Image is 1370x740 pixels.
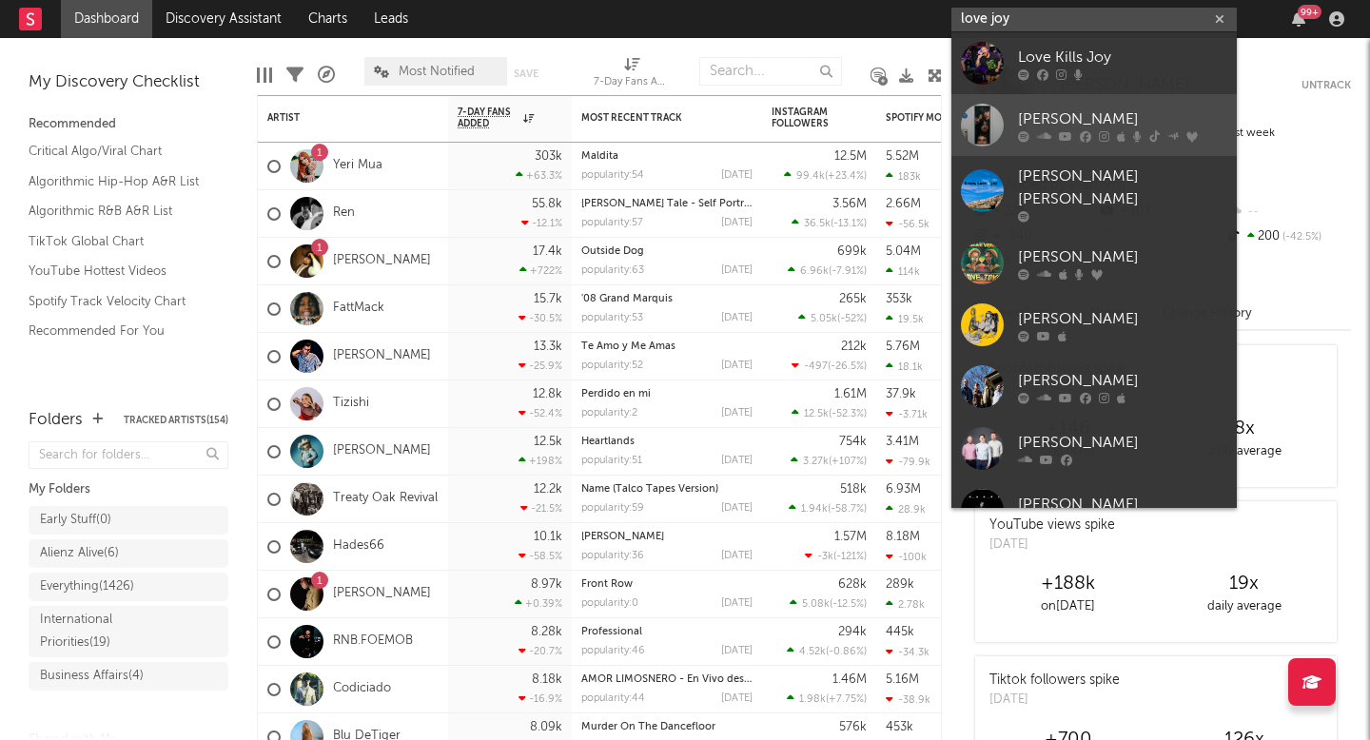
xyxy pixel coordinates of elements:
a: Codiciado [333,681,391,697]
div: [PERSON_NAME] [1018,307,1227,330]
div: +722 % [519,264,562,277]
div: 8.09k [530,721,562,733]
div: [PERSON_NAME] [1018,431,1227,454]
div: -58.5 % [519,550,562,562]
div: Everything ( 1426 ) [40,575,134,598]
div: 1.57M [834,531,867,543]
a: Critical Algo/Viral Chart [29,141,209,162]
div: 99 + [1298,5,1321,19]
div: 5.52M [886,150,919,163]
a: [PERSON_NAME] [951,479,1237,541]
div: popularity: 57 [581,218,643,228]
div: 3.41M [886,436,919,448]
div: 13.3k [534,341,562,353]
div: 55.8k [532,198,562,210]
input: Search... [699,57,842,86]
div: -56.5k [886,218,930,230]
div: 6.93M [886,483,921,496]
span: -12.5 % [832,599,864,610]
div: 1.46M [832,673,867,686]
div: popularity: 59 [581,503,644,514]
div: -12.1 % [521,217,562,229]
div: ( ) [792,217,867,229]
div: -100k [886,551,927,563]
a: [PERSON_NAME] [PERSON_NAME] [951,156,1237,232]
div: daily average [1156,595,1332,618]
div: popularity: 52 [581,360,643,371]
div: ( ) [792,407,867,419]
span: -26.5 % [831,361,864,372]
div: 518k [840,483,867,496]
span: -13.1 % [833,219,864,229]
span: 1.94k [801,504,828,515]
div: on [DATE] [980,595,1156,618]
div: popularity: 53 [581,313,643,323]
a: Treaty Oak Revival [333,491,438,507]
div: Professional [581,627,753,637]
div: Maldita [581,151,753,162]
span: 5.08k [802,599,830,610]
div: 200 [1224,224,1351,249]
div: -16.9 % [519,692,562,705]
button: Untrack [1301,76,1351,95]
div: popularity: 46 [581,646,645,656]
div: [PERSON_NAME] [1018,493,1227,516]
a: Professional [581,627,642,637]
div: -21.5 % [520,502,562,515]
a: Hades66 [333,538,384,555]
a: [PERSON_NAME] [951,294,1237,356]
div: [PERSON_NAME] [PERSON_NAME] [1018,166,1227,211]
div: Outside Dog [581,246,753,257]
div: 5.76M [886,341,920,353]
a: [PERSON_NAME] Tale - Self Portrait [581,199,756,209]
div: 265k [839,293,867,305]
div: [DATE] [721,456,753,466]
div: Folders [29,409,83,432]
span: -121 % [836,552,864,562]
div: AMOR LIMOSNERO - En Vivo desde Los Ángeles [581,674,753,685]
div: [DATE] [721,408,753,419]
button: Tracked Artists(154) [124,416,228,425]
div: ( ) [789,502,867,515]
div: [DATE] [721,218,753,228]
span: 36.5k [804,219,831,229]
a: Murder On The Dancefloor [581,722,715,732]
div: +188k [980,573,1156,595]
div: 628k [838,578,867,591]
div: popularity: 44 [581,693,645,704]
div: -30.5 % [519,312,562,324]
div: -- [1224,200,1351,224]
div: -34.3k [886,646,930,658]
div: 5.04M [886,245,921,258]
div: International Priorities ( 19 ) [40,609,174,654]
div: popularity: 2 [581,408,637,419]
div: 7-Day Fans Added (7-Day Fans Added) [594,48,670,103]
div: [DATE] [721,551,753,561]
div: popularity: 36 [581,551,644,561]
a: Love Kills Joy [951,32,1237,94]
a: Algorithmic Hip-Hop A&R List [29,171,209,192]
a: '08 Grand Marquis [581,294,673,304]
div: popularity: 0 [581,598,638,609]
div: 114k [886,265,920,278]
div: ( ) [784,169,867,182]
div: 445k [886,626,914,638]
a: Recommended For You [29,321,209,341]
a: Ren [333,205,355,222]
div: Te Amo y Me Amas [581,341,753,352]
span: 99.4k [796,171,825,182]
div: Most Recent Track [581,112,724,124]
div: ( ) [798,312,867,324]
div: 8 x [1156,418,1332,440]
div: Spotify Monthly Listeners [886,112,1028,124]
div: ( ) [787,692,867,705]
div: 19 x [1156,573,1332,595]
div: [DATE] [721,503,753,514]
div: ( ) [787,645,867,657]
div: Name (Talco Tapes Version) [581,484,753,495]
a: TikTok Global Chart [29,231,209,252]
span: -52.3 % [832,409,864,419]
a: Front Row [581,579,633,590]
span: -3k [817,552,833,562]
div: 1.61M [834,388,867,400]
